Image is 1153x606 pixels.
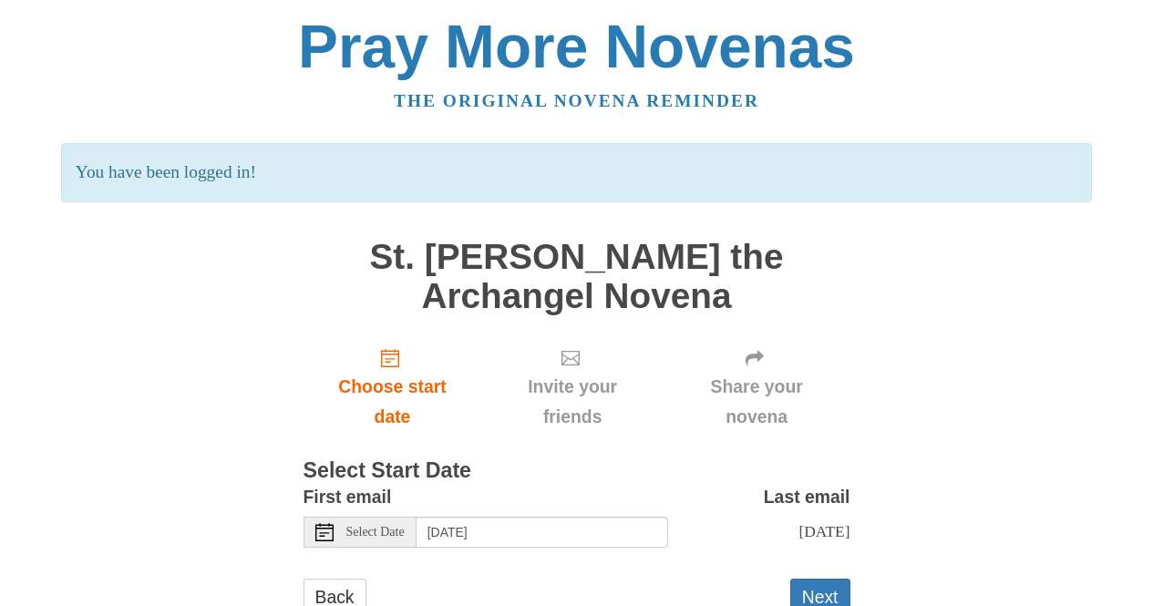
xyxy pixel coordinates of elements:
span: Choose start date [322,372,464,432]
span: [DATE] [798,522,849,540]
span: Invite your friends [499,372,644,432]
h3: Select Start Date [304,459,850,483]
h1: St. [PERSON_NAME] the Archangel Novena [304,238,850,315]
label: First email [304,482,392,512]
div: Click "Next" to confirm your start date first. [664,334,850,442]
p: You have been logged in! [61,143,1092,202]
a: Choose start date [304,334,482,442]
a: The original novena reminder [394,91,759,110]
a: Pray More Novenas [298,13,855,80]
div: Click "Next" to confirm your start date first. [481,334,663,442]
label: Last email [764,482,850,512]
span: Select Date [346,526,405,539]
span: Share your novena [682,372,832,432]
